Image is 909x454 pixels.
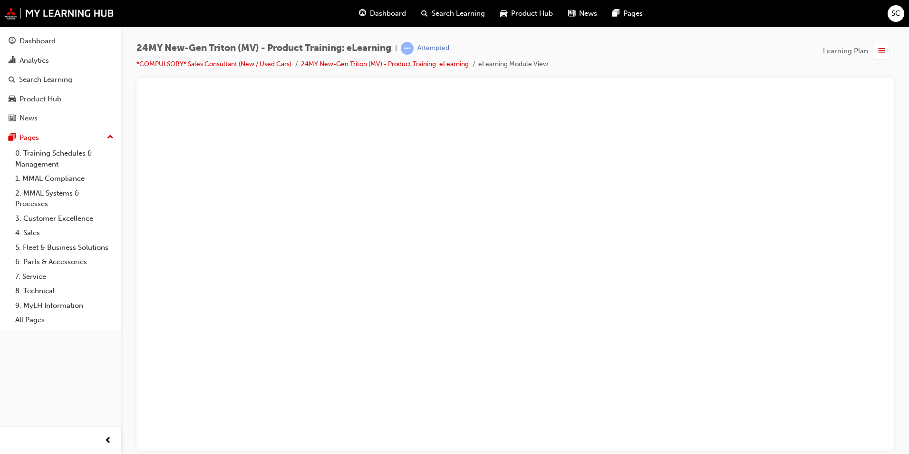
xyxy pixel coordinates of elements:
a: Product Hub [4,90,117,108]
span: 24MY New-Gen Triton (MV) - Product Training: eLearning [136,43,391,54]
span: news-icon [568,8,575,20]
div: News [19,113,38,124]
a: Search Learning [4,71,117,89]
div: Product Hub [19,94,61,105]
span: Pages [623,8,643,19]
a: pages-iconPages [605,4,650,23]
div: Search Learning [19,74,72,85]
a: 8. Technical [11,284,117,298]
button: Pages [4,129,117,147]
a: 0. Training Schedules & Management [11,146,117,171]
a: news-iconNews [561,4,605,23]
a: car-iconProduct Hub [493,4,561,23]
span: Product Hub [511,8,553,19]
a: All Pages [11,313,117,327]
span: pages-icon [612,8,619,20]
a: News [4,109,117,127]
div: Pages [19,132,39,143]
a: 6. Parts & Accessories [11,255,117,269]
a: search-iconSearch Learning [414,4,493,23]
span: car-icon [500,8,507,20]
div: Attempted [417,44,449,53]
span: search-icon [421,8,428,20]
button: Learning Plan [823,42,894,60]
span: car-icon [9,95,16,104]
button: SC [888,5,904,22]
span: news-icon [9,114,16,123]
span: News [579,8,597,19]
a: 1. MMAL Compliance [11,171,117,186]
a: 3. Customer Excellence [11,211,117,226]
a: 24MY New-Gen Triton (MV) - Product Training: eLearning [301,60,469,68]
span: guage-icon [359,8,366,20]
a: *COMPULSORY* Sales Consultant (New / Used Cars) [136,60,291,68]
a: 5. Fleet & Business Solutions [11,240,117,255]
span: pages-icon [9,134,16,142]
span: Dashboard [370,8,406,19]
span: learningRecordVerb_ATTEMPT-icon [401,42,414,55]
a: guage-iconDashboard [351,4,414,23]
div: Analytics [19,55,49,66]
img: mmal [5,7,114,20]
span: up-icon [107,131,114,144]
a: 7. Service [11,269,117,284]
span: search-icon [9,76,15,84]
a: 4. Sales [11,226,117,240]
span: SC [891,8,900,19]
a: 2. MMAL Systems & Processes [11,186,117,211]
li: eLearning Module View [478,59,548,70]
a: 9. MyLH Information [11,298,117,313]
span: | [395,43,397,54]
a: Dashboard [4,32,117,50]
span: chart-icon [9,57,16,65]
a: Analytics [4,52,117,69]
button: DashboardAnalyticsSearch LearningProduct HubNews [4,30,117,129]
span: guage-icon [9,37,16,46]
span: Search Learning [432,8,485,19]
span: Learning Plan [823,46,868,57]
div: Dashboard [19,36,56,47]
span: list-icon [878,45,885,57]
span: prev-icon [105,435,112,447]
